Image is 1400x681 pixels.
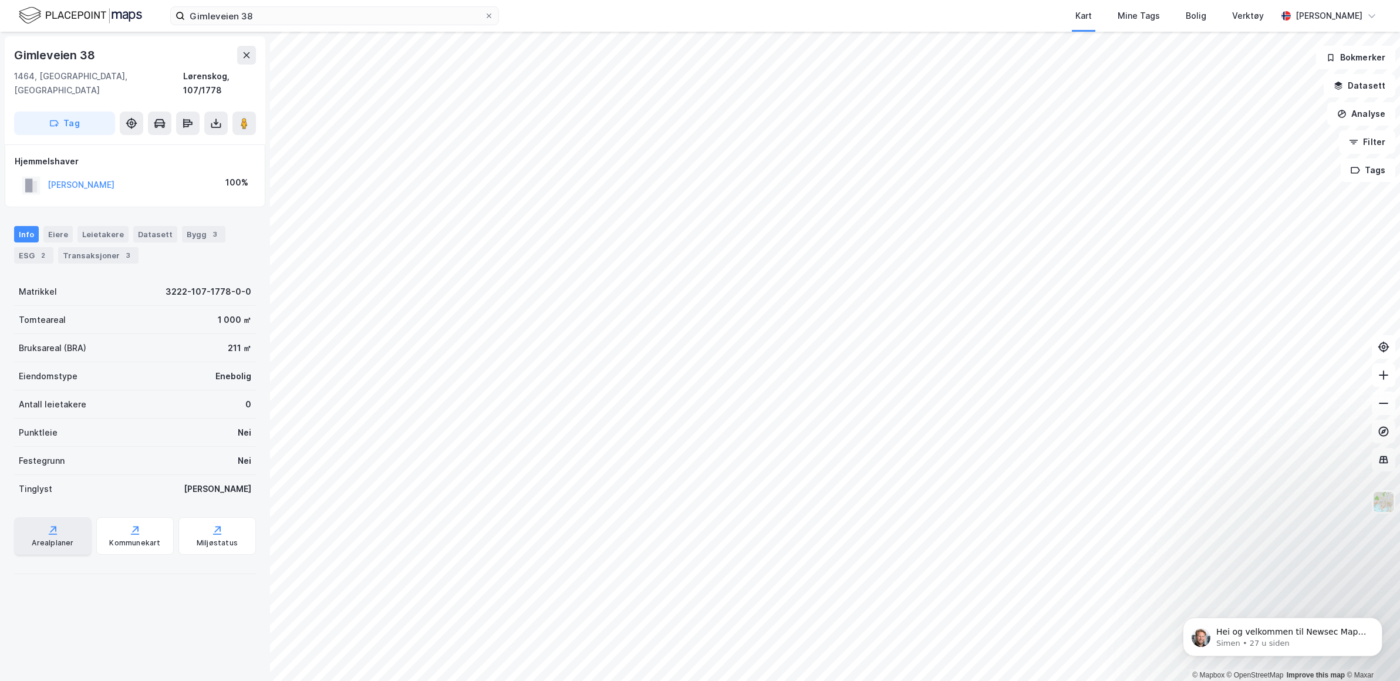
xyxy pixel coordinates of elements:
button: Tags [1341,159,1395,182]
div: Bolig [1186,9,1206,23]
div: Transaksjoner [58,247,139,264]
a: Improve this map [1287,671,1345,679]
a: Mapbox [1192,671,1224,679]
div: Leietakere [77,226,129,242]
div: Bygg [182,226,225,242]
div: [PERSON_NAME] [184,482,251,496]
div: Tomteareal [19,313,66,327]
div: Enebolig [215,369,251,383]
a: OpenStreetMap [1227,671,1284,679]
div: Eiendomstype [19,369,77,383]
div: Bruksareal (BRA) [19,341,86,355]
div: 0 [245,397,251,412]
button: Datasett [1324,74,1395,97]
div: Mine Tags [1118,9,1160,23]
button: Bokmerker [1316,46,1395,69]
div: Datasett [133,226,177,242]
div: ESG [14,247,53,264]
img: logo.f888ab2527a4732fd821a326f86c7f29.svg [19,5,142,26]
div: 211 ㎡ [228,341,251,355]
div: Antall leietakere [19,397,86,412]
button: Analyse [1327,102,1395,126]
div: 3 [122,250,134,261]
div: Kommunekart [109,538,160,548]
div: Arealplaner [32,538,73,548]
div: 2 [37,250,49,261]
div: 3222-107-1778-0-0 [166,285,251,299]
div: Lørenskog, 107/1778 [183,69,256,97]
div: Hjemmelshaver [15,154,255,168]
div: Miljøstatus [197,538,238,548]
img: Z [1372,491,1395,513]
input: Søk på adresse, matrikkel, gårdeiere, leietakere eller personer [185,7,484,25]
div: Tinglyst [19,482,52,496]
div: Eiere [43,226,73,242]
div: [PERSON_NAME] [1296,9,1362,23]
div: 1 000 ㎡ [218,313,251,327]
div: Punktleie [19,426,58,440]
button: Filter [1339,130,1395,154]
div: Info [14,226,39,242]
div: 3 [209,228,221,240]
button: Tag [14,112,115,135]
div: Kart [1075,9,1092,23]
div: Matrikkel [19,285,57,299]
div: 100% [225,176,248,190]
iframe: Intercom notifications melding [1165,593,1400,675]
div: Nei [238,454,251,468]
div: Gimleveien 38 [14,46,97,65]
div: Verktøy [1232,9,1264,23]
div: Nei [238,426,251,440]
div: Festegrunn [19,454,65,468]
div: 1464, [GEOGRAPHIC_DATA], [GEOGRAPHIC_DATA] [14,69,183,97]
